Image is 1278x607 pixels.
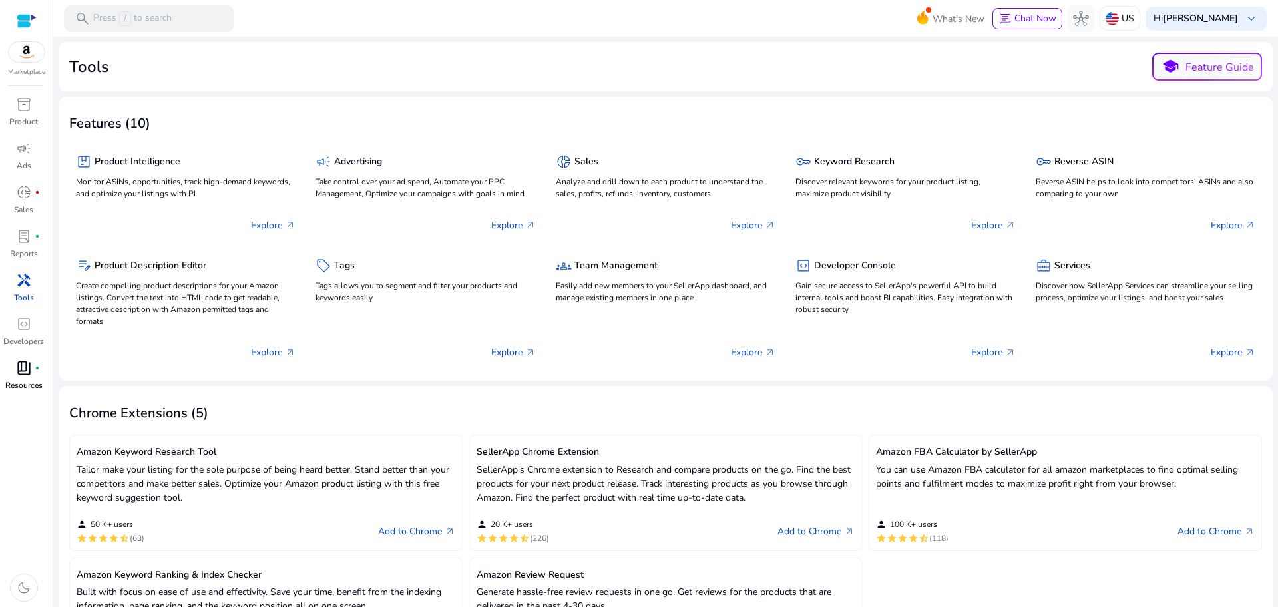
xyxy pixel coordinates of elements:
[95,156,180,168] h5: Product Intelligence
[1106,12,1119,25] img: us.svg
[16,97,32,112] span: inventory_2
[1005,220,1016,230] span: arrow_outward
[1068,5,1094,32] button: hub
[1243,11,1259,27] span: keyboard_arrow_down
[887,533,897,544] mat-icon: star
[1154,14,1238,23] p: Hi
[251,218,296,232] p: Explore
[77,463,455,505] p: Tailor make your listing for the sole purpose of being heard better. Stand better than your compe...
[316,154,331,170] span: campaign
[108,533,119,544] mat-icon: star
[477,519,487,530] mat-icon: person
[556,154,572,170] span: donut_small
[14,292,34,303] p: Tools
[897,533,908,544] mat-icon: star
[69,57,109,77] h2: Tools
[285,347,296,358] span: arrow_outward
[17,160,31,172] p: Ads
[574,260,658,272] h5: Team Management
[3,335,44,347] p: Developers
[908,533,919,544] mat-icon: star
[519,533,530,544] mat-icon: star_half
[971,218,1016,232] p: Explore
[1244,526,1255,537] span: arrow_outward
[876,533,887,544] mat-icon: star
[316,176,535,200] p: Take control over your ad spend, Automate your PPC Management, Optimize your campaigns with goals...
[574,156,598,168] h5: Sales
[69,405,208,421] h3: Chrome Extensions (5)
[844,526,855,537] span: arrow_outward
[1036,280,1255,303] p: Discover how SellerApp Services can streamline your selling process, optimize your listings, and ...
[9,116,38,128] p: Product
[795,280,1015,315] p: Gain secure access to SellerApp's powerful API to build internal tools and boost BI capabilities....
[16,360,32,376] span: book_4
[876,463,1255,491] p: You can use Amazon FBA calculator for all amazon marketplaces to find optimal selling points and ...
[9,42,45,62] img: amazon.svg
[119,11,131,26] span: /
[1211,218,1255,232] p: Explore
[316,280,535,303] p: Tags allows you to segment and filter your products and keywords easily
[1163,12,1238,25] b: [PERSON_NAME]
[334,156,382,168] h5: Advertising
[5,379,43,391] p: Resources
[731,218,775,232] p: Explore
[35,190,40,195] span: fiber_manual_record
[1177,524,1255,540] a: Add to Chromearrow_outward
[477,447,855,458] h5: SellerApp Chrome Extension
[814,156,895,168] h5: Keyword Research
[1152,53,1262,81] button: schoolFeature Guide
[76,176,296,200] p: Monitor ASINs, opportunities, track high-demand keywords, and optimize your listings with PI
[765,347,775,358] span: arrow_outward
[16,316,32,332] span: code_blocks
[77,447,455,458] h5: Amazon Keyword Research Tool
[16,140,32,156] span: campaign
[69,116,150,132] h3: Features (10)
[876,447,1255,458] h5: Amazon FBA Calculator by SellerApp
[1122,7,1134,30] p: US
[487,533,498,544] mat-icon: star
[1211,345,1255,359] p: Explore
[556,280,775,303] p: Easily add new members to your SellerApp dashboard, and manage existing members in one place
[491,345,536,359] p: Explore
[1185,59,1254,75] p: Feature Guide
[35,234,40,239] span: fiber_manual_record
[119,533,130,544] mat-icon: star_half
[130,533,144,544] span: (63)
[765,220,775,230] span: arrow_outward
[1245,220,1255,230] span: arrow_outward
[498,533,509,544] mat-icon: star
[1054,260,1090,272] h5: Services
[77,570,455,581] h5: Amazon Keyword Ranking & Index Checker
[16,228,32,244] span: lab_profile
[95,260,206,272] h5: Product Description Editor
[1036,258,1052,274] span: business_center
[477,533,487,544] mat-icon: star
[556,258,572,274] span: groups
[971,345,1016,359] p: Explore
[445,526,455,537] span: arrow_outward
[98,533,108,544] mat-icon: star
[77,519,87,530] mat-icon: person
[933,7,984,31] span: What's New
[477,463,855,505] p: SellerApp's Chrome extension to Research and compare products on the go. Find the best products f...
[525,347,536,358] span: arrow_outward
[316,258,331,274] span: sell
[16,272,32,288] span: handyman
[998,13,1012,26] span: chat
[16,184,32,200] span: donut_small
[93,11,172,26] p: Press to search
[75,11,91,27] span: search
[795,154,811,170] span: key
[334,260,355,272] h5: Tags
[76,258,92,274] span: edit_note
[992,8,1062,29] button: chatChat Now
[378,524,455,540] a: Add to Chromearrow_outward
[91,519,133,530] span: 50 K+ users
[876,519,887,530] mat-icon: person
[1245,347,1255,358] span: arrow_outward
[556,176,775,200] p: Analyze and drill down to each product to understand the sales, profits, refunds, inventory, cust...
[929,533,949,544] span: (118)
[814,260,896,272] h5: Developer Console
[1054,156,1114,168] h5: Reverse ASIN
[1014,12,1056,25] span: Chat Now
